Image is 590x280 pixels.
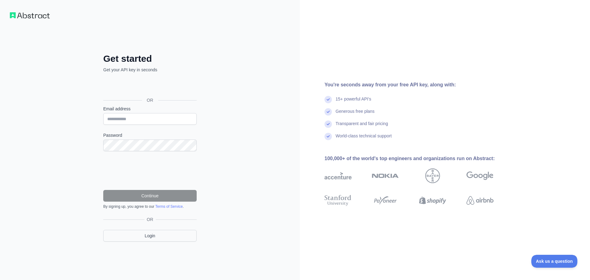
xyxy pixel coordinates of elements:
label: Email address [103,106,197,112]
img: check mark [324,96,332,103]
img: check mark [324,108,332,116]
img: shopify [419,194,446,207]
button: Continue [103,190,197,202]
iframe: Sign in with Google Button [100,80,199,93]
img: nokia [372,168,399,183]
iframe: reCAPTCHA [103,159,197,183]
img: stanford university [324,194,352,207]
iframe: Toggle Customer Support [531,255,578,268]
img: check mark [324,133,332,140]
img: bayer [425,168,440,183]
p: Get your API key in seconds [103,67,197,73]
h2: Get started [103,53,197,64]
div: World-class technical support [336,133,392,145]
div: By signing up, you agree to our . [103,204,197,209]
div: Generous free plans [336,108,375,120]
img: Workflow [10,12,50,18]
a: Terms of Service [155,204,183,209]
span: OR [144,216,156,223]
a: Login [103,230,197,242]
label: Password [103,132,197,138]
span: OR [142,97,158,103]
img: airbnb [466,194,494,207]
img: accenture [324,168,352,183]
div: Transparent and fair pricing [336,120,388,133]
div: 15+ powerful API's [336,96,371,108]
img: check mark [324,120,332,128]
img: payoneer [372,194,399,207]
div: You're seconds away from your free API key, along with: [324,81,513,89]
img: google [466,168,494,183]
div: 100,000+ of the world's top engineers and organizations run on Abstract: [324,155,513,162]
